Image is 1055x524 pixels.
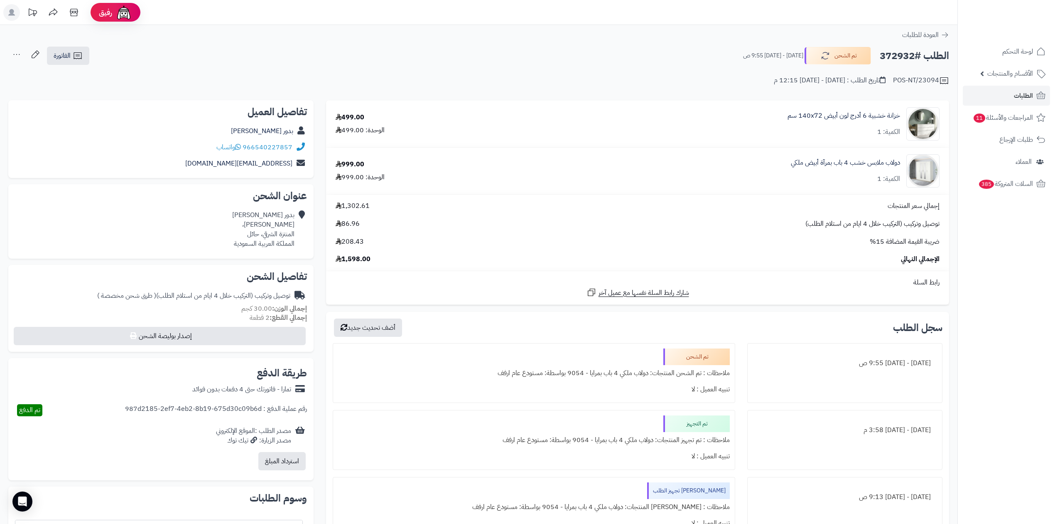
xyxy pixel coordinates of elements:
[893,323,942,333] h3: سجل الطلب
[15,191,307,201] h2: عنوان الشحن
[963,108,1050,128] a: المراجعات والأسئلة11
[901,255,940,264] span: الإجمالي النهائي
[893,76,949,86] div: POS-NT/23094
[753,489,937,505] div: [DATE] - [DATE] 9:13 ص
[753,355,937,371] div: [DATE] - [DATE] 9:55 ص
[336,126,385,135] div: الوحدة: 499.00
[243,142,292,152] a: 966540227857
[336,219,360,229] span: 86.96
[870,237,940,247] span: ضريبة القيمة المضافة 15%
[586,287,689,298] a: شارك رابط السلة نفسها مع عميل آخر
[338,448,730,465] div: تنبيه العميل : لا
[805,47,871,64] button: تم الشحن
[963,174,1050,194] a: السلات المتروكة385
[907,107,939,141] img: 1746709299-1702541934053-68567865785768-1000x1000-90x90.jpg
[907,154,939,188] img: 1733065084-1-90x90.jpg
[880,47,949,64] h2: الطلب #372932
[185,158,292,168] a: [EMAIL_ADDRESS][DOMAIN_NAME]
[258,452,306,470] button: استرداد المبلغ
[663,415,730,432] div: تم التجهيز
[257,368,307,378] h2: طريقة الدفع
[338,499,730,515] div: ملاحظات : [PERSON_NAME] المنتجات: دولاب ملكي 4 باب بمرايا - 9054 بواسطة: مستودع عام ارفف
[963,86,1050,106] a: الطلبات
[336,237,364,247] span: 208.43
[115,4,132,21] img: ai-face.png
[231,126,293,136] a: بدور [PERSON_NAME]
[54,51,71,61] span: الفاتورة
[329,278,946,287] div: رابط السلة
[15,107,307,117] h2: تفاصيل العميل
[963,152,1050,172] a: العملاء
[888,201,940,211] span: إجمالي سعر المنتجات
[22,4,43,23] a: تحديثات المنصة
[791,158,900,168] a: دولاب ملابس خشب 4 باب بمرآة أبيض ملكي
[336,173,385,182] div: الوحدة: 999.00
[805,219,940,229] span: توصيل وتركيب (التركيب خلال 4 ايام من استلام الطلب)
[192,385,291,394] div: تمارا - فاتورتك حتى 4 دفعات بدون فوائد
[1016,156,1032,168] span: العملاء
[1002,46,1033,57] span: لوحة التحكم
[270,313,307,323] strong: إجمالي القطع:
[19,405,40,415] span: تم الدفع
[14,327,306,345] button: إصدار بوليصة الشحن
[336,113,364,122] div: 499.00
[753,422,937,438] div: [DATE] - [DATE] 3:58 م
[788,111,900,121] a: خزانة خشبية 6 أدرج لون أبيض 140x72 سم
[250,313,307,323] small: 2 قطعة
[1014,90,1033,101] span: الطلبات
[877,174,900,184] div: الكمية: 1
[902,30,949,40] a: العودة للطلبات
[743,52,803,60] small: [DATE] - [DATE] 9:55 ص
[216,142,241,152] a: واتساب
[336,201,370,211] span: 1,302.61
[338,432,730,448] div: ملاحظات : تم تجهيز المنتجات: دولاب ملكي 4 باب بمرايا - 9054 بواسطة: مستودع عام ارفف
[47,47,89,65] a: الفاتورة
[663,349,730,365] div: تم الشحن
[336,160,364,169] div: 999.00
[15,493,307,503] h2: وسوم الطلبات
[241,304,307,314] small: 30.00 كجم
[338,381,730,398] div: تنبيه العميل : لا
[877,127,900,137] div: الكمية: 1
[338,365,730,381] div: ملاحظات : تم الشحن المنتجات: دولاب ملكي 4 باب بمرايا - 9054 بواسطة: مستودع عام ارفف
[963,42,1050,62] a: لوحة التحكم
[902,30,939,40] span: العودة للطلبات
[599,288,689,298] span: شارك رابط السلة نفسها مع عميل آخر
[125,404,307,416] div: رقم عملية الدفع : 987d2185-2ef7-4eb2-8b19-675d30c09b6d
[987,68,1033,79] span: الأقسام والمنتجات
[15,272,307,282] h2: تفاصيل الشحن
[963,130,1050,150] a: طلبات الإرجاع
[272,304,307,314] strong: إجمالي الوزن:
[973,112,1033,124] span: المراجعات والأسئلة
[216,426,291,445] div: مصدر الطلب :الموقع الإلكتروني
[336,255,370,264] span: 1,598.00
[97,291,290,301] div: توصيل وتركيب (التركيب خلال 4 ايام من استلام الطلب)
[774,76,886,85] div: تاريخ الطلب : [DATE] - [DATE] 12:15 م
[232,210,294,248] div: بدور [PERSON_NAME] [PERSON_NAME]، المنتزة الشرقي، حائل المملكة العربية السعودية
[978,178,1033,190] span: السلات المتروكة
[979,180,994,189] span: 385
[12,492,32,512] div: Open Intercom Messenger
[99,7,112,17] span: رفيق
[647,482,730,499] div: [PERSON_NAME] تجهيز الطلب
[999,134,1033,146] span: طلبات الإرجاع
[216,436,291,445] div: مصدر الزيارة: تيك توك
[334,319,402,337] button: أضف تحديث جديد
[974,114,985,123] span: 11
[97,291,156,301] span: ( طرق شحن مخصصة )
